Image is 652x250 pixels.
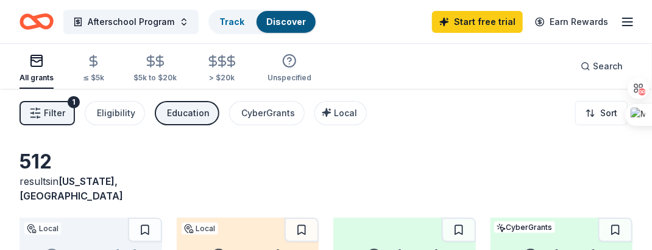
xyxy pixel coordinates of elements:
[19,175,123,202] span: [US_STATE], [GEOGRAPHIC_DATA]
[19,101,75,125] button: Filter1
[182,223,218,235] div: Local
[206,49,238,89] button: > $20k
[44,106,65,120] span: Filter
[575,101,628,125] button: Sort
[83,73,104,83] div: ≤ $5k
[593,59,623,74] span: Search
[219,16,244,27] a: Track
[229,101,305,125] button: CyberGrants
[494,221,555,233] div: CyberGrants
[266,16,306,27] a: Discover
[155,101,219,125] button: Education
[19,175,123,202] span: in
[19,7,54,36] a: Home
[600,106,617,120] span: Sort
[241,106,295,120] div: CyberGrants
[63,10,199,34] button: Afterschool Program
[85,101,145,125] button: Eligibility
[334,108,357,118] span: Local
[206,73,238,83] div: > $20k
[83,49,104,89] button: ≤ $5k
[571,54,633,78] button: Search
[314,101,367,125] button: Local
[97,106,135,120] div: Eligibility
[167,106,210,120] div: Education
[19,150,162,174] div: 512
[88,15,174,29] span: Afterschool Program
[268,49,311,89] button: Unspecified
[432,11,523,33] a: Start free trial
[133,73,177,83] div: $5k to $20k
[133,49,177,89] button: $5k to $20k
[268,73,311,83] div: Unspecified
[24,223,61,235] div: Local
[528,11,615,33] a: Earn Rewards
[208,10,317,34] button: TrackDiscover
[19,49,54,89] button: All grants
[68,96,80,108] div: 1
[19,174,162,203] div: results
[19,73,54,83] div: All grants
